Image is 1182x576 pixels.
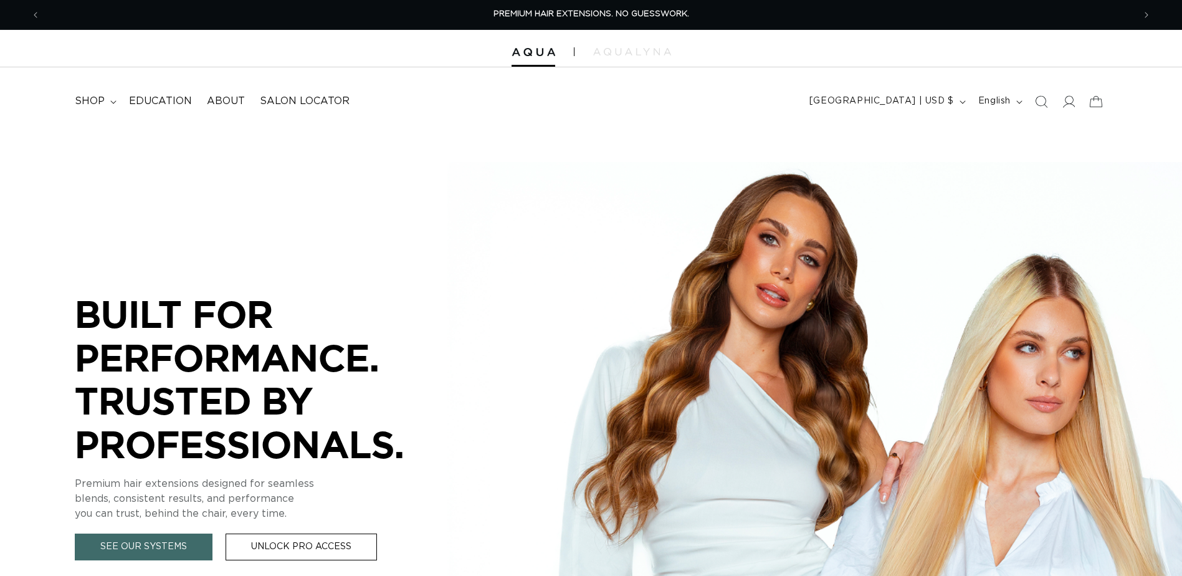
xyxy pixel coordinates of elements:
button: Previous announcement [22,3,49,27]
span: Education [129,95,192,108]
img: Aqua Hair Extensions [512,48,555,57]
summary: Search [1027,88,1055,115]
a: Unlock Pro Access [226,534,377,560]
span: About [207,95,245,108]
summary: shop [67,87,122,115]
button: English [971,90,1027,113]
a: Salon Locator [252,87,357,115]
span: Salon Locator [260,95,350,108]
img: aqualyna.com [593,48,671,55]
p: Premium hair extensions designed for seamless blends, consistent results, and performance you can... [75,476,449,521]
p: BUILT FOR PERFORMANCE. TRUSTED BY PROFESSIONALS. [75,292,449,466]
button: [GEOGRAPHIC_DATA] | USD $ [802,90,971,113]
a: See Our Systems [75,534,212,560]
span: [GEOGRAPHIC_DATA] | USD $ [809,95,954,108]
a: About [199,87,252,115]
span: shop [75,95,105,108]
span: English [978,95,1011,108]
span: PREMIUM HAIR EXTENSIONS. NO GUESSWORK. [493,10,689,18]
button: Next announcement [1133,3,1160,27]
a: Education [122,87,199,115]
